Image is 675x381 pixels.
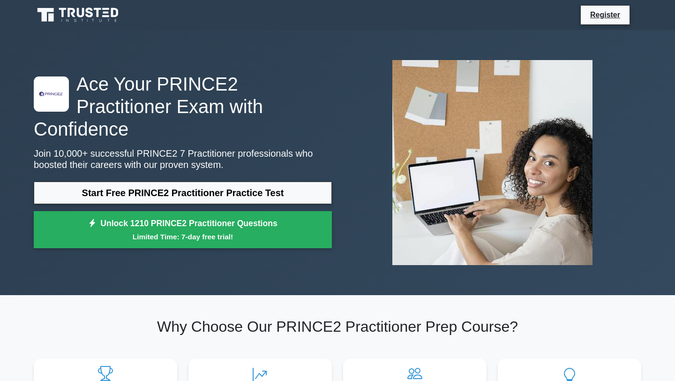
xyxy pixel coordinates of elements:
[45,231,320,242] small: Limited Time: 7-day free trial!
[585,9,626,21] a: Register
[34,73,332,140] h1: Ace Your PRINCE2 Practitioner Exam with Confidence
[34,148,332,170] p: Join 10,000+ successful PRINCE2 7 Practitioner professionals who boosted their careers with our p...
[34,318,641,335] h2: Why Choose Our PRINCE2 Practitioner Prep Course?
[34,182,332,204] a: Start Free PRINCE2 Practitioner Practice Test
[34,211,332,249] a: Unlock 1210 PRINCE2 Practitioner QuestionsLimited Time: 7-day free trial!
